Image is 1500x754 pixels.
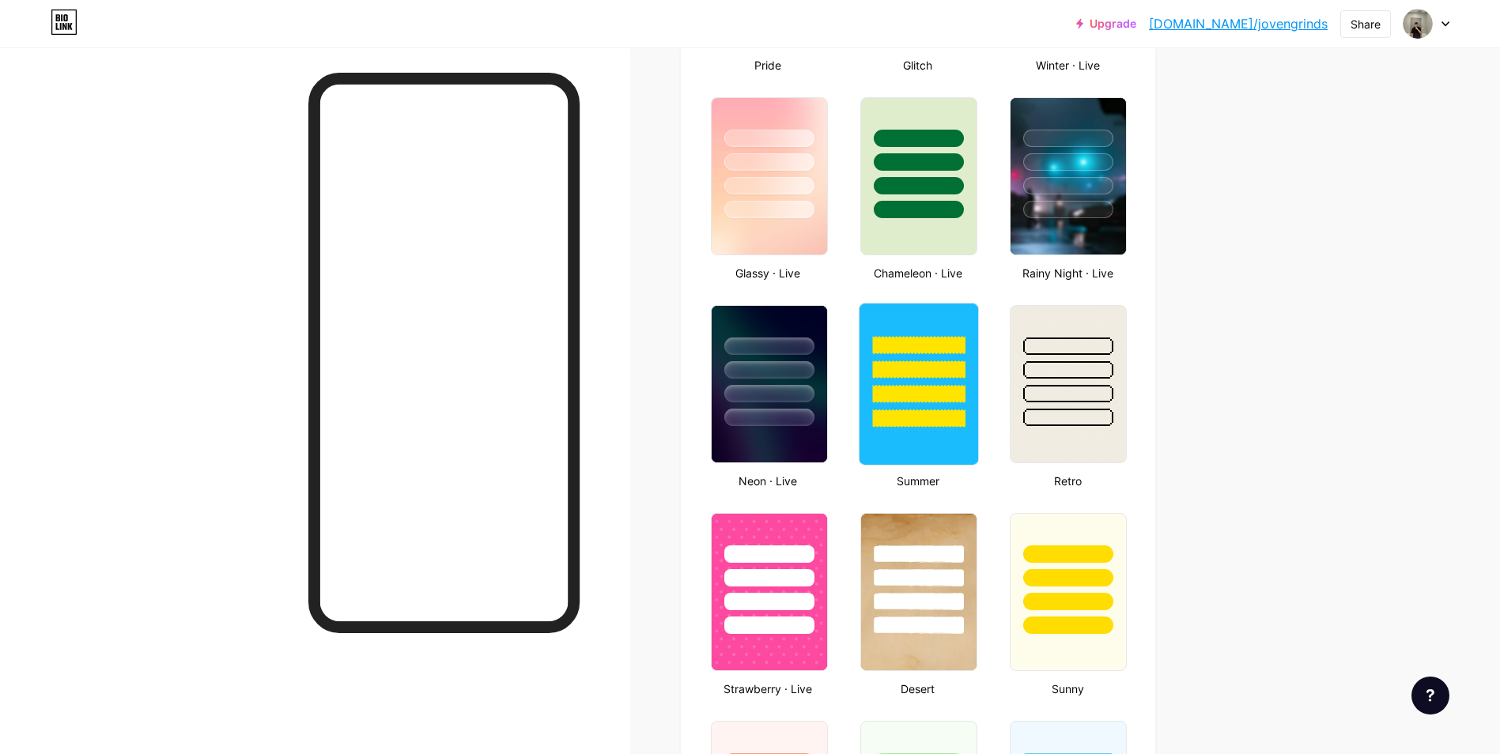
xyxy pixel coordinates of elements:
[1005,473,1129,489] div: Retro
[706,265,830,281] div: Glassy · Live
[1351,16,1381,32] div: Share
[1149,14,1328,33] a: [DOMAIN_NAME]/jovengrinds
[1403,9,1433,39] img: jovengrinds
[1005,265,1129,281] div: Rainy Night · Live
[856,57,980,74] div: Glitch
[856,473,980,489] div: Summer
[1005,57,1129,74] div: Winter · Live
[856,680,980,697] div: Desert
[706,473,830,489] div: Neon · Live
[1005,680,1129,697] div: Sunny
[706,57,830,74] div: Pride
[706,680,830,697] div: Strawberry · Live
[1076,17,1136,30] a: Upgrade
[856,265,980,281] div: Chameleon · Live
